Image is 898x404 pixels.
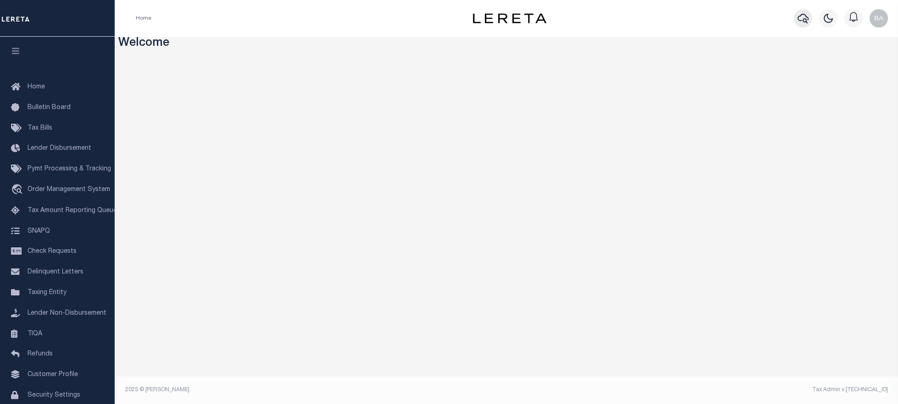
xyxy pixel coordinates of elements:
span: Lender Disbursement [28,145,91,152]
h3: Welcome [118,37,895,51]
div: 2025 © [PERSON_NAME]. [118,386,507,394]
span: Refunds [28,351,53,357]
span: Security Settings [28,392,80,399]
span: Tax Amount Reporting Queue [28,207,117,214]
span: Lender Non-Disbursement [28,310,106,317]
span: Tax Bills [28,125,52,131]
span: SNAPQ [28,228,50,234]
li: Home [136,14,151,22]
div: Tax Admin v.[TECHNICAL_ID] [513,386,888,394]
img: svg+xml;base64,PHN2ZyB4bWxucz0iaHR0cDovL3d3dy53My5vcmcvMjAwMC9zdmciIHBvaW50ZXItZXZlbnRzPSJub25lIi... [870,9,888,27]
span: Pymt Processing & Tracking [28,166,111,172]
span: Delinquent Letters [28,269,83,275]
i: travel_explore [11,184,26,196]
img: logo-dark.svg [473,13,546,23]
span: Bulletin Board [28,104,71,111]
span: Taxing Entity [28,289,67,296]
span: TIQA [28,330,42,337]
span: Customer Profile [28,371,78,378]
span: Home [28,84,45,90]
span: Check Requests [28,248,77,255]
span: Order Management System [28,186,110,193]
